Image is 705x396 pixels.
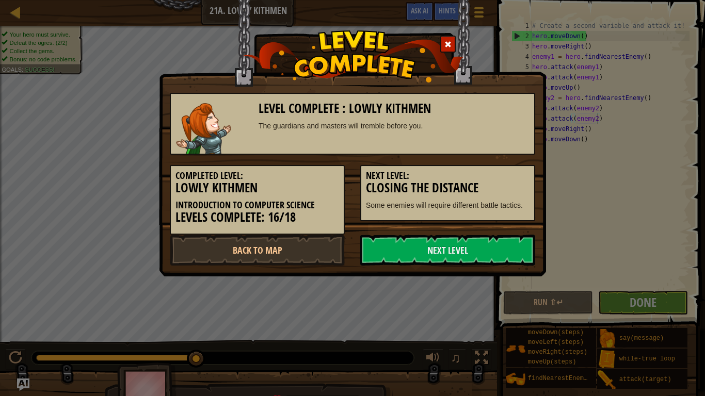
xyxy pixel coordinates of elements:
[175,171,339,181] h5: Completed Level:
[175,181,339,195] h3: Lowly Kithmen
[175,200,339,210] h5: Introduction to Computer Science
[175,210,339,224] h3: Levels Complete: 16/18
[366,181,530,195] h3: Closing the Distance
[259,102,530,115] h3: Level Complete : Lowly Kithmen
[242,30,463,82] img: level_complete.png
[259,121,530,131] div: The guardians and masters will tremble before you.
[366,200,530,210] p: Some enemies will require different battle tactics.
[366,171,530,181] h5: Next Level:
[176,103,231,154] img: captain.png
[170,235,345,266] a: Back to Map
[360,235,535,266] a: Next Level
